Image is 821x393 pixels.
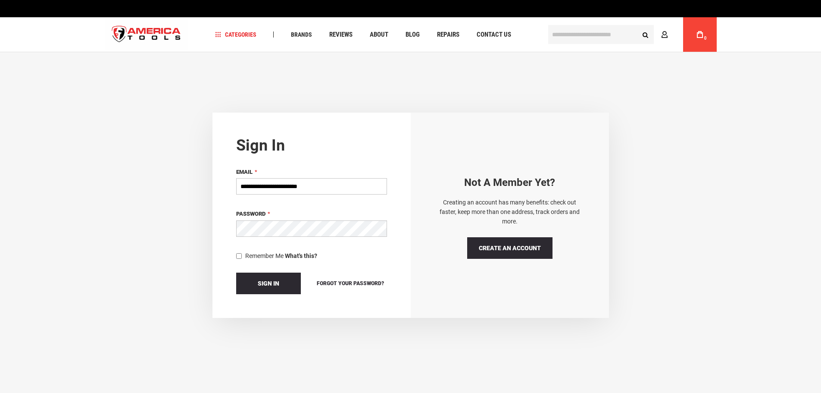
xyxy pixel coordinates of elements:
span: Categories [215,31,256,38]
span: Repairs [437,31,459,38]
strong: Not a Member yet? [464,176,555,189]
span: Password [236,211,265,217]
a: Create an Account [467,237,553,259]
a: Forgot Your Password? [314,279,387,288]
a: Blog [402,29,424,41]
a: About [366,29,392,41]
button: Search [637,26,654,43]
img: America Tools [105,19,188,51]
strong: What's this? [285,252,317,259]
span: Sign In [258,280,279,287]
a: Brands [287,29,316,41]
span: Remember Me [245,252,284,259]
a: Repairs [433,29,463,41]
a: Contact Us [473,29,515,41]
a: store logo [105,19,188,51]
a: Reviews [325,29,356,41]
span: About [370,31,388,38]
a: Categories [211,29,260,41]
p: Creating an account has many benefits: check out faster, keep more than one address, track orders... [434,198,585,226]
span: Contact Us [477,31,511,38]
span: Brands [291,31,312,38]
span: 0 [704,36,707,41]
button: Sign In [236,273,301,294]
span: Forgot Your Password? [317,280,384,286]
a: 0 [692,17,708,52]
span: Create an Account [479,245,541,252]
span: Blog [406,31,420,38]
strong: Sign in [236,136,285,154]
span: Email [236,169,253,175]
span: Reviews [329,31,353,38]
